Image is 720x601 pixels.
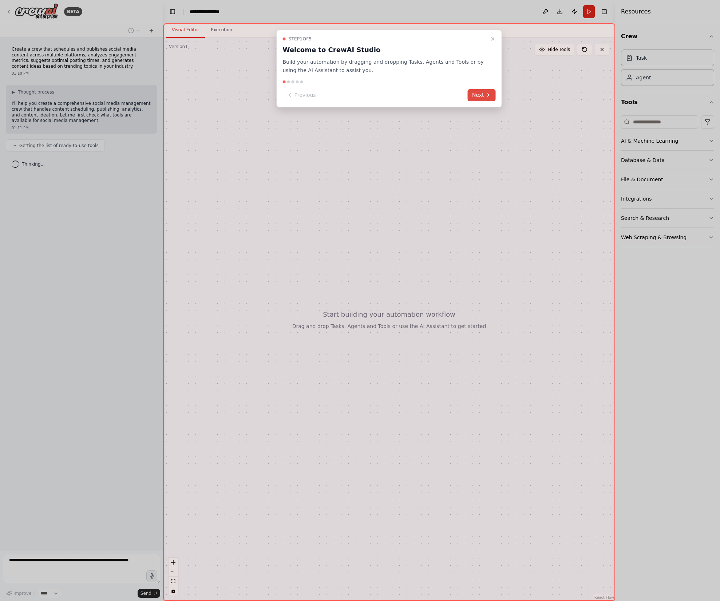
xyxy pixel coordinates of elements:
button: Next [468,89,496,101]
button: Previous [283,89,320,101]
h3: Welcome to CrewAI Studio [283,45,487,55]
button: Hide left sidebar [167,7,178,17]
button: Close walkthrough [488,35,497,43]
p: Build your automation by dragging and dropping Tasks, Agents and Tools or by using the AI Assista... [283,58,487,75]
span: Step 1 of 5 [289,36,312,42]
